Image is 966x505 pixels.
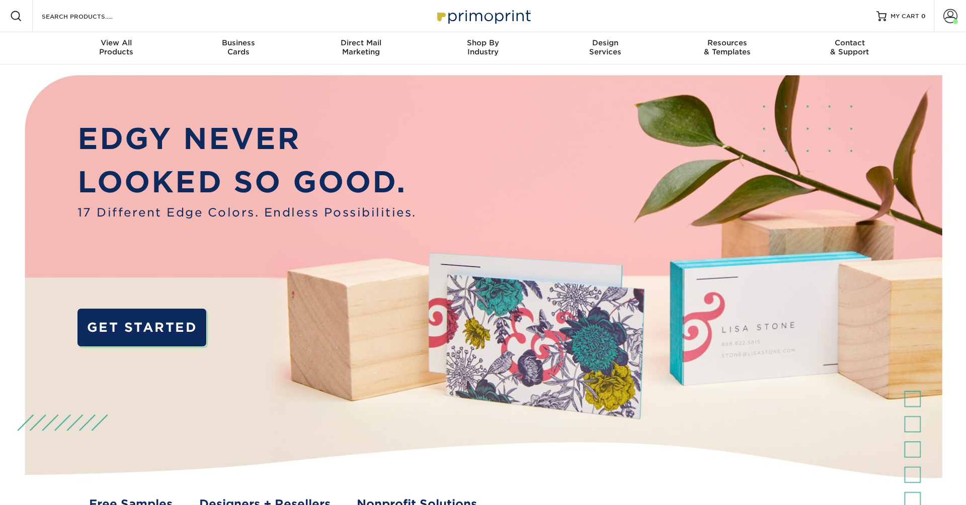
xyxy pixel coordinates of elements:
[77,204,417,222] span: 17 Different Edge Colors. Endless Possibilities.
[55,32,178,64] a: View AllProducts
[300,38,422,47] span: Direct Mail
[41,10,139,22] input: SEARCH PRODUCTS.....
[666,38,788,56] div: & Templates
[422,32,544,64] a: Shop ByIndustry
[422,38,544,56] div: Industry
[178,32,300,64] a: BusinessCards
[788,38,911,56] div: & Support
[666,32,788,64] a: Resources& Templates
[544,38,666,47] span: Design
[666,38,788,47] span: Resources
[77,161,417,204] p: LOOKED SO GOOD.
[891,12,919,21] span: MY CART
[544,32,666,64] a: DesignServices
[788,32,911,64] a: Contact& Support
[55,38,178,47] span: View All
[55,38,178,56] div: Products
[921,13,926,20] span: 0
[544,38,666,56] div: Services
[178,38,300,56] div: Cards
[300,38,422,56] div: Marketing
[422,38,544,47] span: Shop By
[788,38,911,47] span: Contact
[178,38,300,47] span: Business
[433,5,533,27] img: Primoprint
[77,117,417,161] p: EDGY NEVER
[77,309,207,347] a: GET STARTED
[300,32,422,64] a: Direct MailMarketing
